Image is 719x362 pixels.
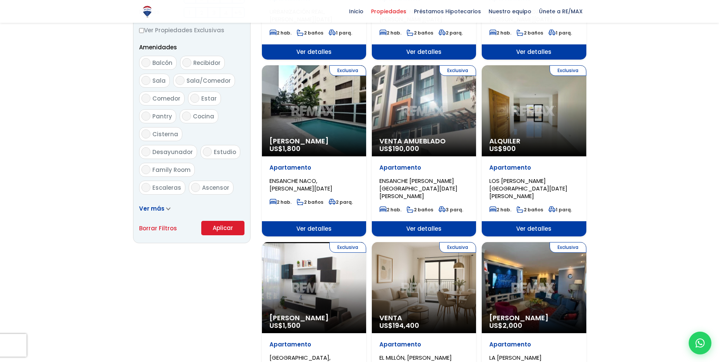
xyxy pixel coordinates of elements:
span: Alquiler [489,137,578,145]
span: 2 baños [297,30,323,36]
span: 2 hab. [489,206,511,213]
span: Nuestro equipo [485,6,535,17]
a: Exclusiva [PERSON_NAME] US$1,800 Apartamento ENSANCHE NACO, [PERSON_NAME][DATE] 2 hab. 2 baños 2 ... [262,65,366,236]
p: Apartamento [269,164,359,172]
img: Logo de REMAX [141,5,154,18]
span: Ascensor [202,184,229,192]
span: [PERSON_NAME] [489,314,578,322]
span: ENSANCHE [PERSON_NAME][GEOGRAPHIC_DATA][DATE][PERSON_NAME] [379,177,457,200]
a: Exclusiva Alquiler US$900 Apartamento LOS [PERSON_NAME][GEOGRAPHIC_DATA][DATE][PERSON_NAME] 2 hab... [482,65,586,236]
span: Estar [201,94,217,102]
span: Family Room [152,166,191,174]
span: 2 hab. [269,199,291,205]
span: 1,800 [283,144,301,153]
span: Exclusiva [329,65,366,76]
span: 2 baños [407,30,433,36]
input: Escaleras [141,183,150,192]
span: LOS [PERSON_NAME][GEOGRAPHIC_DATA][DATE][PERSON_NAME] [489,177,567,200]
span: Únete a RE/MAX [535,6,586,17]
span: Balcón [152,59,172,67]
p: Apartamento [379,164,468,172]
span: 2 baños [517,30,543,36]
input: Family Room [141,165,150,174]
span: Ver detalles [482,221,586,236]
span: Ver detalles [372,221,476,236]
span: Venta [379,314,468,322]
span: Sala [152,77,166,85]
span: 190,000 [393,144,419,153]
a: Ver más [139,205,171,212]
span: 3 parq. [439,206,463,213]
span: US$ [489,144,516,153]
span: US$ [379,144,419,153]
span: Escaleras [152,184,181,192]
span: 194,400 [393,321,419,330]
span: Préstamos Hipotecarios [410,6,485,17]
input: Estudio [203,147,212,156]
span: [PERSON_NAME] [269,137,359,145]
span: Exclusiva [439,65,476,76]
span: Ver más [139,205,164,212]
input: Ascensor [191,183,200,192]
span: Propiedades [367,6,410,17]
span: Ver detalles [262,221,366,236]
span: 2 baños [297,199,323,205]
span: Exclusiva [550,65,586,76]
span: Ver detalles [482,44,586,60]
span: 1 parq. [548,30,572,36]
input: Comedor [141,94,150,103]
p: Apartamento [489,341,578,348]
span: Exclusiva [439,242,476,253]
span: US$ [269,321,301,330]
span: Ver detalles [372,44,476,60]
span: Pantry [152,112,172,120]
span: Estudio [214,148,236,156]
span: 2 hab. [379,206,401,213]
span: Ver detalles [262,44,366,60]
input: Estar [190,94,199,103]
span: 2 parq. [329,199,353,205]
span: 2 hab. [379,30,401,36]
input: Balcón [141,58,150,67]
input: Ver Propiedades Exclusivas [139,28,144,33]
span: 900 [503,144,516,153]
span: Exclusiva [550,242,586,253]
input: Desayunador [141,147,150,156]
input: Cisterna [141,129,150,139]
input: Recibidor [182,58,191,67]
label: Ver Propiedades Exclusivas [139,25,244,35]
a: Exclusiva Venta Amueblado US$190,000 Apartamento ENSANCHE [PERSON_NAME][GEOGRAPHIC_DATA][DATE][PE... [372,65,476,236]
span: Recibidor [193,59,221,67]
p: Apartamento [379,341,468,348]
span: Venta Amueblado [379,137,468,145]
span: US$ [379,321,419,330]
span: Cocina [193,112,214,120]
span: ENSANCHE NACO, [PERSON_NAME][DATE] [269,177,332,192]
input: Pantry [141,112,150,121]
span: Cisterna [152,130,178,138]
span: 2 hab. [269,30,291,36]
button: Aplicar [201,221,244,235]
span: Sala/Comedor [186,77,231,85]
span: 1 parq. [329,30,352,36]
span: 2,000 [503,321,522,330]
span: Desayunador [152,148,193,156]
p: Apartamento [269,341,359,348]
span: 2 baños [407,206,433,213]
input: Cocina [182,112,191,121]
span: 2 hab. [489,30,511,36]
span: 2 parq. [439,30,463,36]
span: 1,500 [283,321,301,330]
span: US$ [269,144,301,153]
span: 2 baños [517,206,543,213]
span: [PERSON_NAME] [269,314,359,322]
p: Amenidades [139,42,244,52]
input: Sala/Comedor [175,76,185,85]
p: Apartamento [489,164,578,172]
span: Comedor [152,94,180,102]
a: Borrar Filtros [139,223,177,233]
span: Exclusiva [329,242,366,253]
span: 1 parq. [548,206,572,213]
span: Inicio [345,6,367,17]
input: Sala [141,76,150,85]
